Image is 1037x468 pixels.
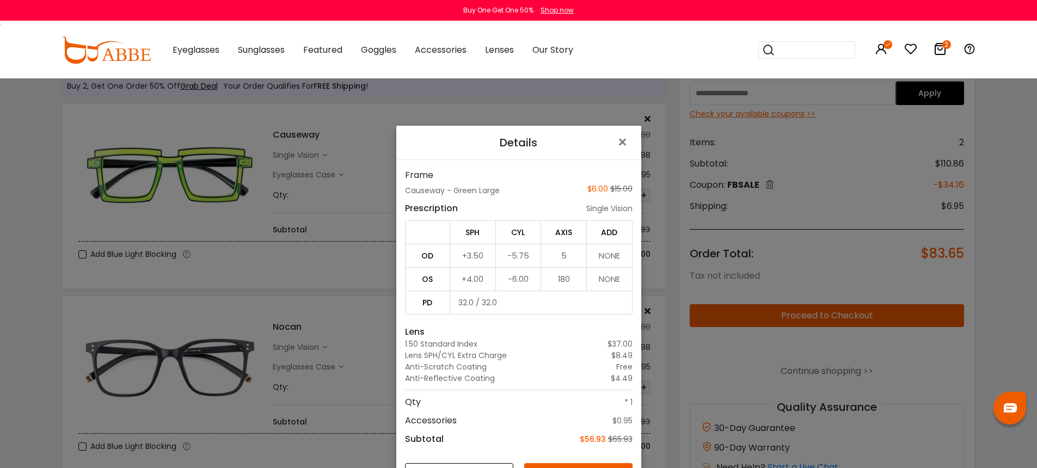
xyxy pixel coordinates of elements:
span: Featured [303,44,342,56]
div: $56.93 [580,434,606,445]
div: Accessories [405,414,457,427]
td: AXIS [541,220,587,244]
span: Our Story [532,44,573,56]
div: Subtotal [405,433,444,446]
td: +4.00 [450,267,496,291]
td: PD [405,291,451,315]
span: Accessories [415,44,467,56]
td: -5.75 [496,244,542,267]
span: Goggles [361,44,396,56]
div: Lens SPH/CYL Extra Charge [405,350,507,361]
div: Free [616,361,633,373]
span: Sunglasses [238,44,285,56]
div: $37.00 [608,338,633,350]
div: $0.95 [612,415,633,427]
div: Buy One Get One 50% [463,5,533,15]
div: $8.49 [611,350,633,361]
td: -6.00 [496,267,542,291]
img: chat [1004,403,1017,412]
img: abbeglasses.com [62,36,151,64]
div: Shop now [541,5,574,15]
div: Frame [405,169,633,182]
div: single vision [586,203,633,214]
i: 2 [942,40,951,49]
td: OS [405,267,451,291]
div: Qty [405,396,421,409]
td: 5 [541,244,587,267]
a: 2 [934,45,947,57]
a: Shop now [535,5,574,15]
td: CYL [496,220,542,244]
td: NONE [587,267,633,291]
div: 1.50 Standard Index [405,338,477,350]
span: × [617,131,633,154]
div: Anti-Reflective Coating [405,373,495,384]
td: +3.50 [450,244,496,267]
div: Causeway - Green Large [405,185,500,196]
div: $4.49 [611,373,633,384]
button: Close [608,126,641,159]
span: $6.00 [587,183,608,194]
h5: Details [405,134,633,151]
div: $65.93 [608,434,633,445]
td: ADD [587,220,633,244]
span: Lenses [485,44,514,56]
div: Anti-Scratch Coating [405,361,487,373]
td: 32.0 / 32.0 [450,291,632,315]
span: Eyeglasses [173,44,219,56]
td: SPH [450,220,496,244]
td: 180 [541,267,587,291]
div: Lens [405,325,633,338]
span: $15.00 [610,183,633,194]
td: OD [405,244,451,267]
div: Prescription [405,202,458,215]
td: NONE [587,244,633,267]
